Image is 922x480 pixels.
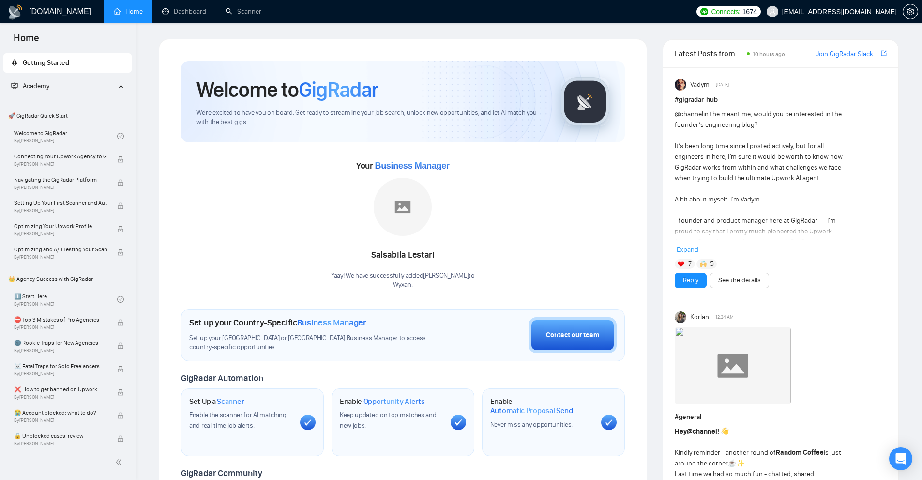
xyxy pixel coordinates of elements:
[14,361,107,371] span: ☠️ Fatal Traps for Solo Freelancers
[8,4,23,20] img: logo
[117,156,124,163] span: lock
[675,311,686,323] img: Korlan
[881,49,887,58] a: export
[11,82,18,89] span: fund-projection-screen
[710,259,714,269] span: 5
[742,6,757,17] span: 1674
[299,77,378,103] span: GigRadar
[14,408,107,418] span: 😭 Account blocked: what to do?
[14,338,107,348] span: 🌚 Rookie Traps for New Agencies
[490,406,573,416] span: Automatic Proposal Send
[14,198,107,208] span: Setting Up Your First Scanner and Auto-Bidder
[675,94,887,105] h1: # gigradar-hub
[374,178,432,236] img: placeholder.png
[181,468,262,479] span: GigRadar Community
[117,319,124,326] span: lock
[700,8,708,15] img: upwork-logo.png
[14,175,107,185] span: Navigating the GigRadar Platform
[675,327,791,404] img: F09LD3HAHMJ-Coffee%20chat%20round%202.gif
[675,273,707,288] button: Reply
[728,459,736,467] span: ☕
[683,275,698,286] a: Reply
[14,418,107,423] span: By [PERSON_NAME]
[529,317,617,353] button: Contact our team
[14,245,107,254] span: Optimizing and A/B Testing Your Scanner for Better Results
[3,53,132,73] li: Getting Started
[490,420,573,429] span: Never miss any opportunities.
[711,6,740,17] span: Connects:
[736,459,744,467] span: ✨
[675,110,703,118] span: @channel
[753,51,785,58] span: 10 hours ago
[678,261,684,267] img: ❤️
[117,412,124,419] span: lock
[181,373,263,384] span: GigRadar Automation
[14,208,107,214] span: By [PERSON_NAME]
[675,412,887,422] h1: # general
[14,161,107,167] span: By [PERSON_NAME]
[675,427,719,435] strong: Hey !
[675,109,845,386] div: in the meantime, would you be interested in the founder’s engineering blog? It’s been long time s...
[675,79,686,91] img: Vadym
[189,317,366,328] h1: Set up your Country-Specific
[189,411,287,430] span: Enable the scanner for AI matching and real-time job alerts.
[23,59,69,67] span: Getting Started
[690,312,709,323] span: Korlan
[340,397,425,406] h1: Enable
[162,7,206,15] a: dashboardDashboard
[14,289,117,310] a: 1️⃣ Start HereBy[PERSON_NAME]
[115,457,125,467] span: double-left
[331,247,475,263] div: Salsabila Lestari
[4,106,131,125] span: 🚀 GigRadar Quick Start
[690,79,710,90] span: Vadym
[14,315,107,325] span: ⛔ Top 3 Mistakes of Pro Agencies
[297,317,366,328] span: Business Manager
[23,82,49,90] span: Academy
[117,226,124,232] span: lock
[117,249,124,256] span: lock
[11,82,49,90] span: Academy
[776,449,824,457] strong: Random Coffee
[715,313,734,322] span: 12:34 AM
[4,269,131,289] span: 👑 Agency Success with GigRadar
[14,221,107,231] span: Optimizing Your Upwork Profile
[14,385,107,394] span: ❌ How to get banned on Upwork
[356,160,450,171] span: Your
[114,7,143,15] a: homeHome
[769,8,776,15] span: user
[903,8,918,15] a: setting
[117,202,124,209] span: lock
[889,447,912,470] div: Open Intercom Messenger
[14,394,107,400] span: By [PERSON_NAME]
[117,389,124,396] span: lock
[189,397,244,406] h1: Set Up a
[217,397,244,406] span: Scanner
[881,49,887,57] span: export
[14,441,107,447] span: By [PERSON_NAME]
[117,179,124,186] span: lock
[14,254,107,260] span: By [PERSON_NAME]
[375,161,449,170] span: Business Manager
[561,77,609,126] img: gigradar-logo.png
[14,371,107,377] span: By [PERSON_NAME]
[677,246,698,254] span: Expand
[117,366,124,372] span: lock
[14,125,117,147] a: Welcome to GigRadarBy[PERSON_NAME]
[14,348,107,354] span: By [PERSON_NAME]
[721,427,729,435] span: 👋
[14,152,107,161] span: Connecting Your Upwork Agency to GigRadar
[490,397,593,416] h1: Enable
[117,435,124,442] span: lock
[6,31,47,51] span: Home
[14,185,107,190] span: By [PERSON_NAME]
[11,59,18,66] span: rocket
[331,271,475,290] div: Yaay! We have successfully added [PERSON_NAME] to
[688,259,692,269] span: 7
[14,325,107,330] span: By [PERSON_NAME]
[331,280,475,290] p: Wyxan .
[718,275,761,286] a: See the details
[196,108,545,127] span: We're excited to have you on board. Get ready to streamline your job search, unlock new opportuni...
[700,261,707,267] img: 🙌
[117,342,124,349] span: lock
